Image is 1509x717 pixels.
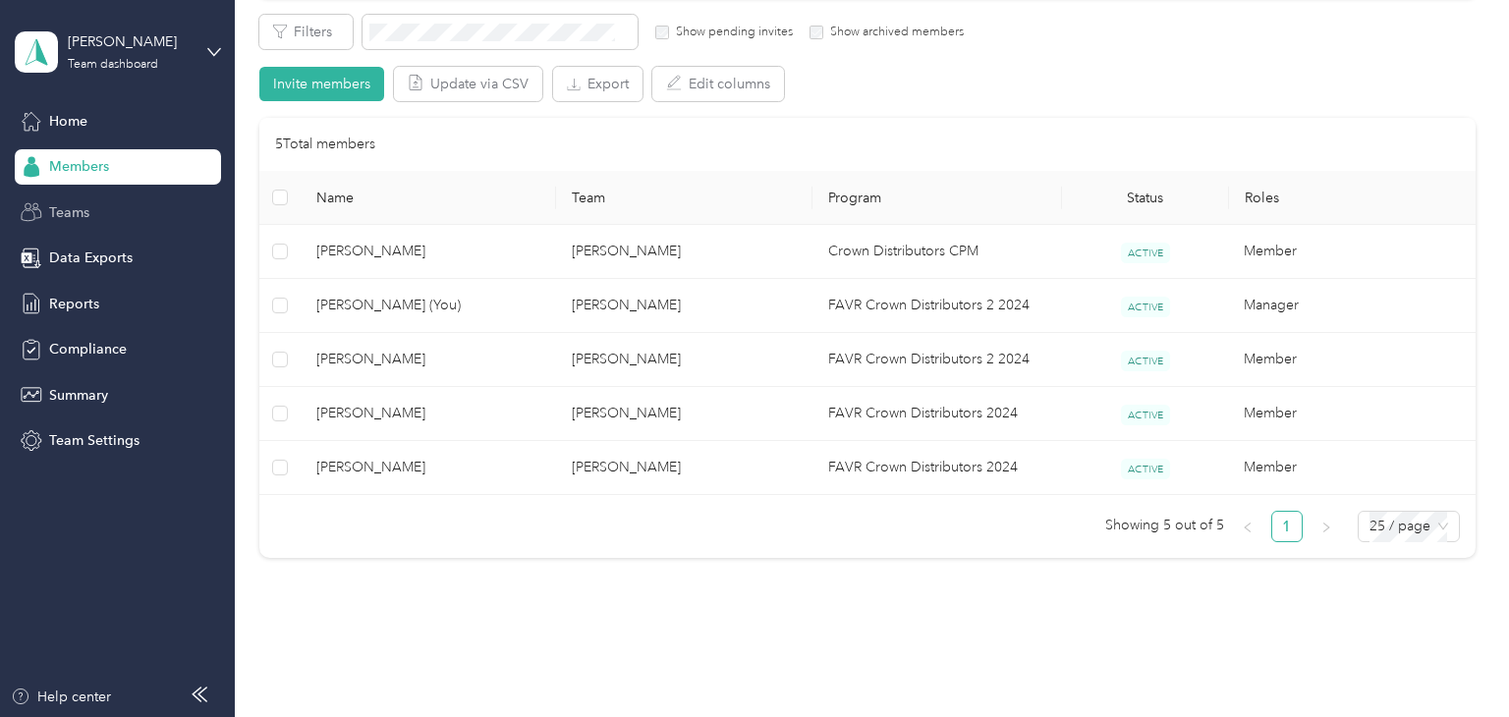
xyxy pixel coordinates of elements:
[1358,511,1460,542] div: Page Size
[812,387,1062,441] td: FAVR Crown Distributors 2024
[556,333,812,387] td: Morgan Oroke
[49,294,99,314] span: Reports
[394,67,542,101] button: Update via CSV
[275,134,375,155] p: 5 Total members
[316,457,541,478] span: [PERSON_NAME]
[259,67,384,101] button: Invite members
[1311,511,1342,542] button: right
[1311,511,1342,542] li: Next Page
[812,171,1062,225] th: Program
[301,279,557,333] td: Morgan N. Oroke (You)
[1121,351,1170,371] span: ACTIVE
[49,111,87,132] span: Home
[1272,512,1302,541] a: 1
[68,59,158,71] div: Team dashboard
[812,441,1062,495] td: FAVR Crown Distributors 2024
[553,67,643,101] button: Export
[301,333,557,387] td: Kenneth F. Roper
[1121,459,1170,479] span: ACTIVE
[812,225,1062,279] td: Crown Distributors CPM
[316,295,541,316] span: [PERSON_NAME] (You)
[316,241,541,262] span: [PERSON_NAME]
[669,24,793,41] label: Show pending invites
[301,387,557,441] td: Bradley D. Schumann
[301,225,557,279] td: Adam T. Sladek
[49,248,133,268] span: Data Exports
[49,339,127,359] span: Compliance
[1228,333,1484,387] td: Member
[556,225,812,279] td: Morgan Oroke
[1399,607,1509,717] iframe: Everlance-gr Chat Button Frame
[1242,522,1254,533] span: left
[652,67,784,101] button: Edit columns
[316,403,541,424] span: [PERSON_NAME]
[1105,511,1224,540] span: Showing 5 out of 5
[823,24,964,41] label: Show archived members
[49,385,108,406] span: Summary
[1228,225,1484,279] td: Member
[1228,441,1484,495] td: Member
[316,349,541,370] span: [PERSON_NAME]
[1121,297,1170,317] span: ACTIVE
[49,156,109,177] span: Members
[68,31,191,52] div: [PERSON_NAME]
[49,202,89,223] span: Teams
[259,15,353,49] button: Filters
[1320,522,1332,533] span: right
[301,171,557,225] th: Name
[1121,405,1170,425] span: ACTIVE
[1229,171,1485,225] th: Roles
[556,171,812,225] th: Team
[556,441,812,495] td: Morgan Oroke
[301,441,557,495] td: Macie S. Rohr
[556,387,812,441] td: Morgan Oroke
[1271,511,1303,542] li: 1
[1232,511,1263,542] li: Previous Page
[1369,512,1448,541] span: 25 / page
[812,279,1062,333] td: FAVR Crown Distributors 2 2024
[1121,243,1170,263] span: ACTIVE
[11,687,111,707] button: Help center
[1232,511,1263,542] button: left
[1228,387,1484,441] td: Member
[49,430,140,451] span: Team Settings
[1062,171,1228,225] th: Status
[812,333,1062,387] td: FAVR Crown Distributors 2 2024
[316,190,541,206] span: Name
[1228,279,1484,333] td: Manager
[556,279,812,333] td: Morgan Oroke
